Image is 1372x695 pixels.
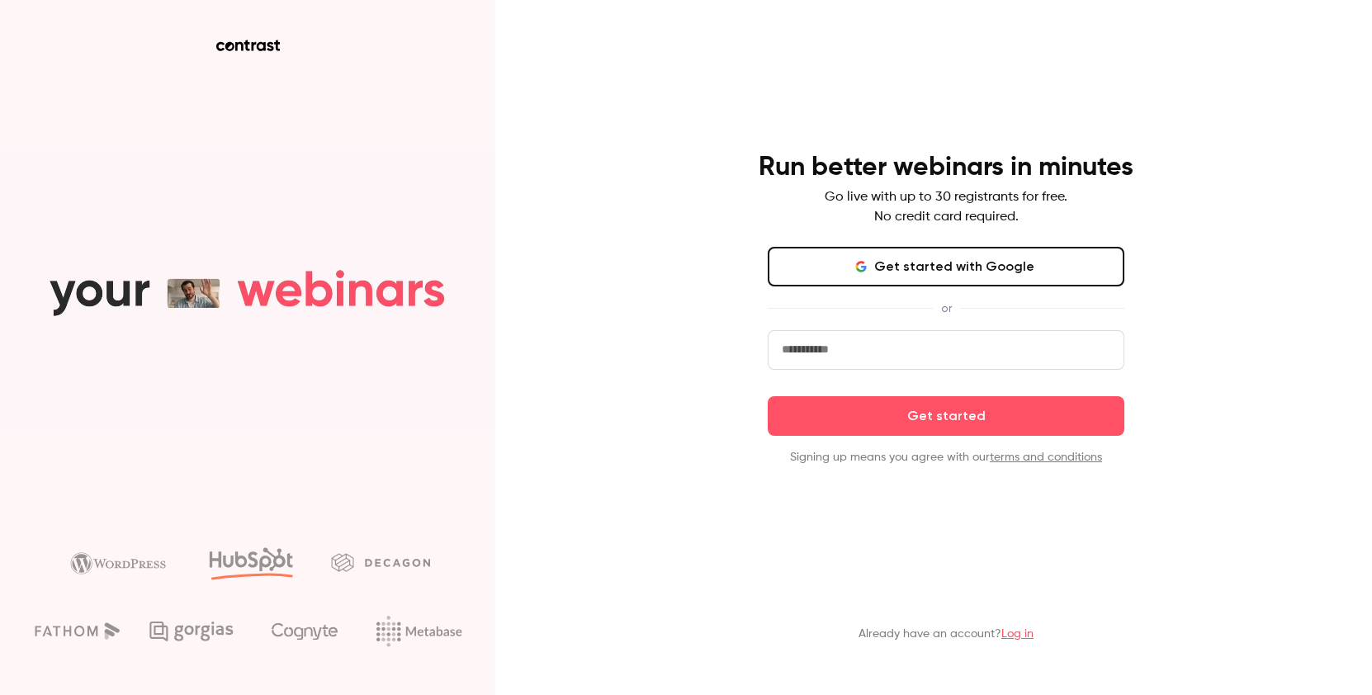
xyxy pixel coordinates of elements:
[768,396,1124,436] button: Get started
[759,151,1133,184] h4: Run better webinars in minutes
[1001,628,1034,640] a: Log in
[990,452,1102,463] a: terms and conditions
[825,187,1067,227] p: Go live with up to 30 registrants for free. No credit card required.
[859,626,1034,642] p: Already have an account?
[768,449,1124,466] p: Signing up means you agree with our
[933,300,960,317] span: or
[768,247,1124,286] button: Get started with Google
[331,553,430,571] img: decagon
